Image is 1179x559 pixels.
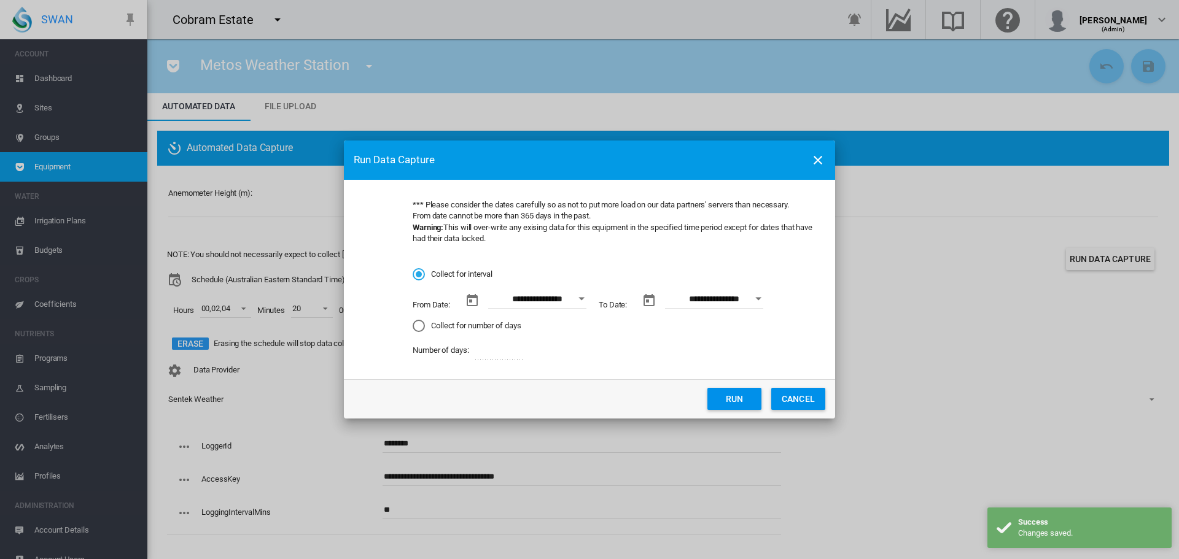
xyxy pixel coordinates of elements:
[665,290,763,309] input: End date
[570,288,593,310] button: Open calendar
[633,290,769,318] md-datepicker: End date
[413,299,450,310] div: From Date:
[771,388,825,410] button: CANCEL
[637,288,661,313] button: md-calendar
[806,148,830,172] button: icon-close
[1018,528,1162,539] div: Changes saved.
[707,388,761,410] button: Run
[747,288,769,310] button: Open calendar
[1018,517,1162,528] div: Success
[413,269,815,280] md-radio-button: Collect for interval
[413,223,443,232] b: Warning:
[599,299,627,310] div: To Date:
[413,199,815,244] div: *** Please consider the dates carefully so as not to put more load on our data partners' servers ...
[354,153,802,168] div: Run Data Capture
[456,290,593,318] md-datepicker: From Date
[460,288,484,313] button: md-calendar
[987,507,1172,548] div: Success Changes saved.
[413,345,469,356] div: Number of days:
[811,153,825,168] md-icon: icon-close
[413,320,815,331] md-radio-button: Collect for number of days
[488,290,586,309] input: From Date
